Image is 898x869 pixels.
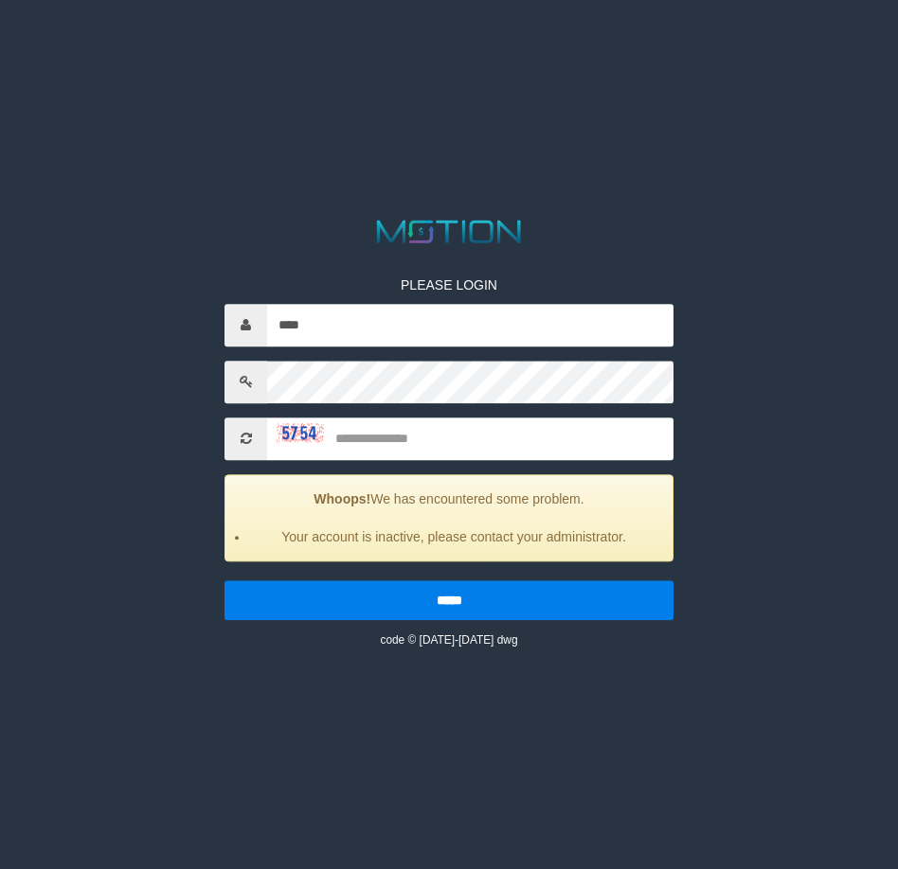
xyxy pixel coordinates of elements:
strong: Whoops! [314,491,370,506]
li: Your account is inactive, please contact your administrator. [249,527,658,546]
p: PLEASE LOGIN [224,275,673,294]
div: We has encountered some problem. [224,474,673,561]
small: code © [DATE]-[DATE] dwg [380,633,517,647]
img: captcha [277,423,324,442]
img: MOTION_logo.png [370,216,528,247]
